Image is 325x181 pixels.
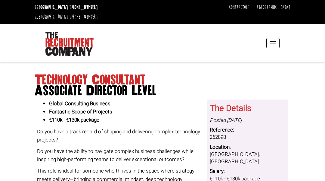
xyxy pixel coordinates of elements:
[49,116,99,124] strong: €110k - €130k package
[33,2,99,12] li: [GEOGRAPHIC_DATA]:
[210,168,286,175] dt: Salary:
[49,108,112,116] strong: Fantastic Scope of Projects
[35,75,290,96] h1: Technology Consultant
[210,134,286,141] dd: 262898
[37,128,203,144] p: Do you have a track record of shaping and delivering complex technology projects?
[70,14,98,20] a: [PHONE_NUMBER]
[210,126,286,134] dt: Reference:
[229,4,249,11] a: Contractors
[210,104,286,113] h3: The Details
[210,151,286,166] dd: [GEOGRAPHIC_DATA], [GEOGRAPHIC_DATA]
[210,144,286,151] dt: Location:
[49,100,110,107] strong: Global Consulting Business
[35,85,290,96] span: Associate Director Level
[33,12,99,22] li: [GEOGRAPHIC_DATA]:
[37,147,203,164] p: Do you have the ability to navigate complex business challenges while inspiring high-performing t...
[70,4,98,11] a: [PHONE_NUMBER]
[45,32,94,56] img: The Recruitment Company
[257,4,290,11] a: [GEOGRAPHIC_DATA]
[210,116,242,124] i: Posted [DATE]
